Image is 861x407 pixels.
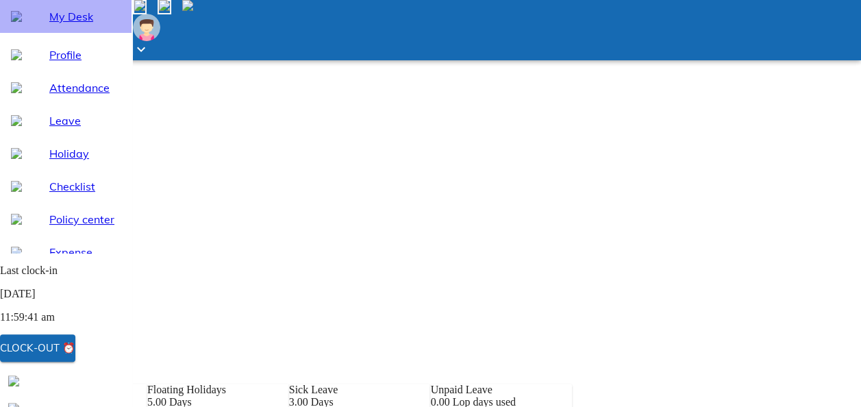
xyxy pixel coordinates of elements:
div: Floating Holidays [147,384,289,396]
div: Unpaid Leave [430,384,572,396]
img: Employee [133,14,160,41]
div: Sick Leave [289,384,431,396]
